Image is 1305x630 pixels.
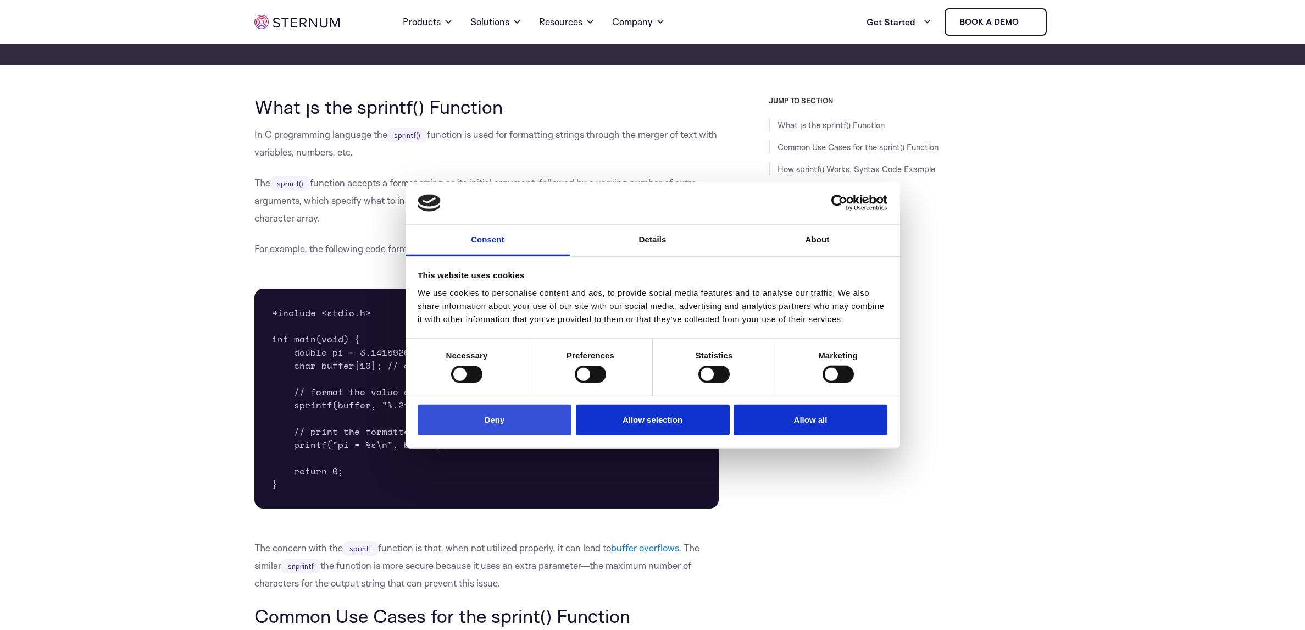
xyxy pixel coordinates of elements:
[254,96,719,117] h2: What ןs the sprintf() Function
[567,351,614,360] strong: Preferences
[778,164,935,174] a: How sprintf() Works: Syntax Code Example
[254,539,719,592] p: The concern with the function is that, when not utilized properly, it can lead to . The similar t...
[539,2,595,42] a: Resources
[612,2,665,42] a: Company
[791,195,887,211] a: Usercentrics Cookiebot - opens in a new window
[418,286,887,326] div: We use cookies to personalise content and ads, to provide social media features and to analyse ou...
[270,176,310,191] code: sprintf()
[254,174,719,227] p: The function accepts a format string as its initial argument, followed by a varying number of ext...
[254,605,719,626] h2: Common Use Cases for the sprint() Function
[418,404,571,435] button: Deny
[576,404,730,435] button: Allow selection
[403,2,453,42] a: Products
[735,225,900,256] a: About
[778,142,939,152] a: Common Use Cases for the sprint() Function
[769,96,1051,105] h3: JUMP TO SECTION
[470,2,521,42] a: Solutions
[281,559,320,573] code: snprintf
[254,289,719,509] pre: #include <stdio.h> int main(void) { double pi = 3.14159265358979323846; char buffer[10]; // alloc...
[418,269,887,282] div: This website uses cookies
[945,8,1047,36] a: Book a demo
[254,126,719,161] p: In C programming language the function is used for formatting strings through the merger of text ...
[696,351,733,360] strong: Statistics
[387,128,427,142] code: sprintf()
[611,542,679,554] a: buffer overflows
[343,541,378,556] code: sprintf
[570,225,735,256] a: Details
[406,225,570,256] a: Consent
[818,351,858,360] strong: Marketing
[1023,18,1032,26] img: sternum iot
[254,15,340,29] img: sternum iot
[734,404,887,435] button: Allow all
[446,351,488,360] strong: Necessary
[867,11,931,33] a: Get Started
[778,120,885,130] a: What ןs the sprintf() Function
[254,240,719,258] p: For example, the following code formats a floating-point decimal with a specified number of decim...
[418,194,441,212] img: logo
